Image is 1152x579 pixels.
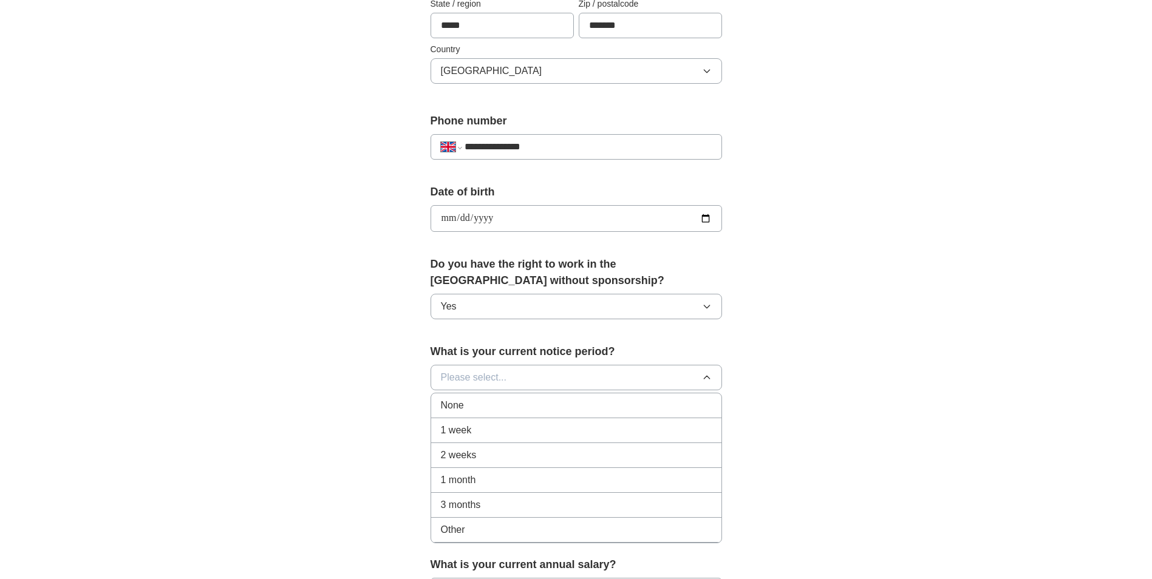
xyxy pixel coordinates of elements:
button: [GEOGRAPHIC_DATA] [431,58,722,84]
span: Other [441,523,465,537]
span: 3 months [441,498,481,512]
span: [GEOGRAPHIC_DATA] [441,64,542,78]
span: None [441,398,464,413]
label: What is your current annual salary? [431,557,722,573]
label: Date of birth [431,184,722,200]
label: Do you have the right to work in the [GEOGRAPHIC_DATA] without sponsorship? [431,256,722,289]
button: Yes [431,294,722,319]
span: 1 week [441,423,472,438]
label: Phone number [431,113,722,129]
span: Yes [441,299,457,314]
span: 1 month [441,473,476,487]
span: 2 weeks [441,448,477,462]
button: Please select... [431,365,722,390]
label: Country [431,43,722,56]
span: Please select... [441,370,507,385]
label: What is your current notice period? [431,344,722,360]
